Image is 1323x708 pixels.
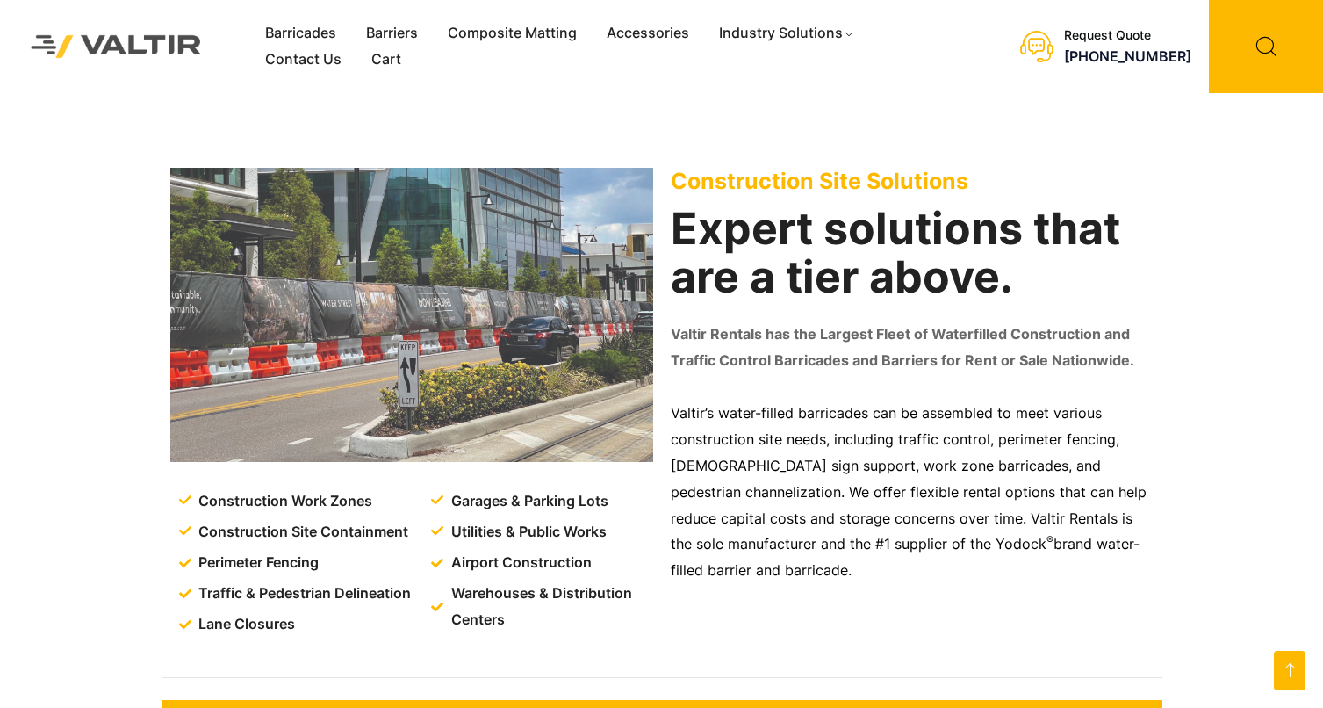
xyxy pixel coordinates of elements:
[1064,28,1191,43] div: Request Quote
[671,321,1154,374] p: Valtir Rentals has the Largest Fleet of Waterfilled Construction and Traffic Control Barricades a...
[1046,533,1053,546] sup: ®
[592,20,704,47] a: Accessories
[704,20,870,47] a: Industry Solutions
[671,205,1154,301] h2: Expert solutions that are a tier above.
[1274,651,1305,690] a: Go to top
[194,519,408,545] span: Construction Site Containment
[447,550,592,576] span: Airport Construction
[250,20,351,47] a: Barricades
[194,611,295,638] span: Lane Closures
[1064,47,1191,65] a: [PHONE_NUMBER]
[351,20,433,47] a: Barriers
[447,519,607,545] span: Utilities & Public Works
[671,401,1154,584] p: Valtir’s water-filled barricades can be assembled to meet various construction site needs, includ...
[447,581,657,633] span: Warehouses & Distribution Centers
[447,488,608,515] span: Garages & Parking Lots
[13,18,219,76] img: Valtir Rentals
[356,47,416,73] a: Cart
[194,550,319,576] span: Perimeter Fencing
[194,581,411,607] span: Traffic & Pedestrian Delineation
[671,168,1154,194] p: Construction Site Solutions
[194,488,372,515] span: Construction Work Zones
[433,20,592,47] a: Composite Matting
[250,47,356,73] a: Contact Us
